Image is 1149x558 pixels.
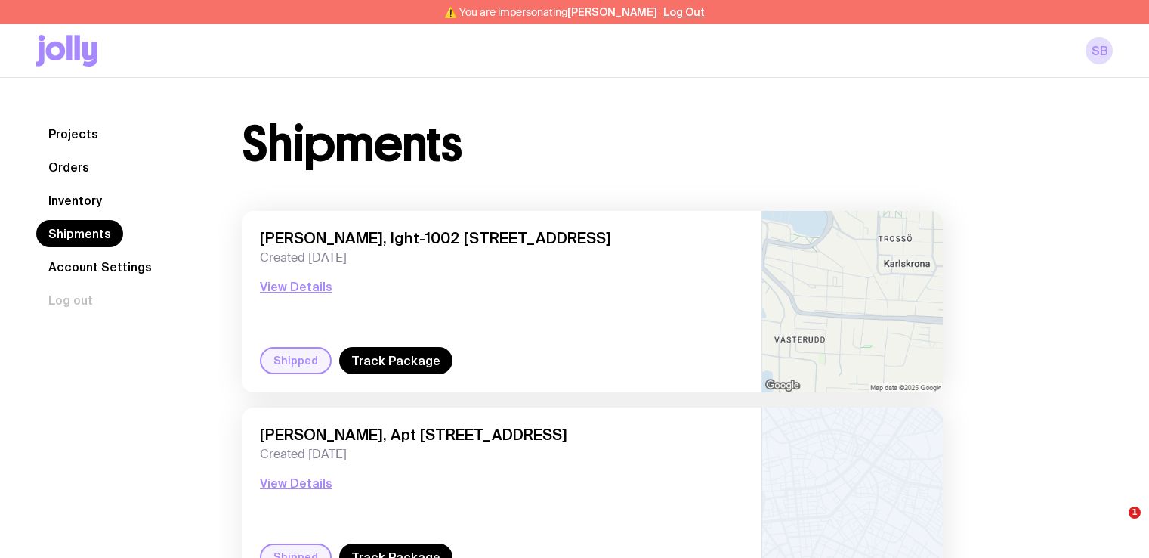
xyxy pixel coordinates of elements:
[1129,507,1141,519] span: 1
[260,447,743,462] span: Created [DATE]
[762,211,943,392] img: staticmap
[260,474,332,492] button: View Details
[567,6,657,18] span: [PERSON_NAME]
[663,6,705,18] button: Log Out
[260,277,332,296] button: View Details
[36,287,105,314] button: Log out
[1098,507,1134,543] iframe: Intercom live chat
[444,6,657,18] span: ⚠️ You are impersonating
[260,347,332,374] div: Shipped
[36,220,123,247] a: Shipments
[36,120,110,147] a: Projects
[260,250,743,265] span: Created [DATE]
[339,347,452,374] a: Track Package
[260,229,743,247] span: [PERSON_NAME], lght-1002 [STREET_ADDRESS]
[36,253,164,281] a: Account Settings
[242,120,462,169] h1: Shipments
[36,187,114,214] a: Inventory
[36,153,101,181] a: Orders
[260,426,743,444] span: [PERSON_NAME], Apt [STREET_ADDRESS]
[1086,37,1113,64] a: SB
